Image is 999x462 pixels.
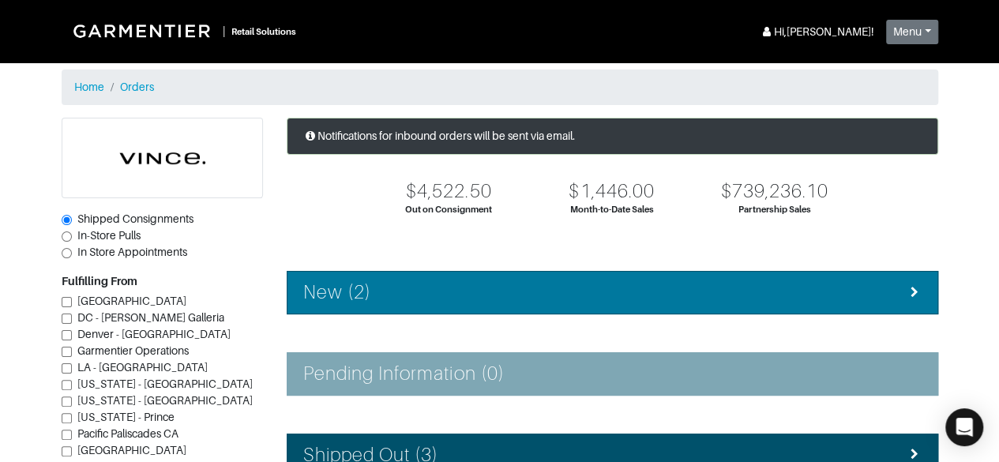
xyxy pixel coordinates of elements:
button: Menu [886,20,938,44]
div: Partnership Sales [738,203,810,216]
span: Garmentier Operations [77,344,189,357]
img: cyAkLTq7csKWtL9WARqkkVaF.png [62,118,262,197]
small: Retail Solutions [231,27,296,36]
span: [GEOGRAPHIC_DATA] [77,295,186,307]
input: DC - [PERSON_NAME] Galleria [62,314,72,324]
span: Denver - [GEOGRAPHIC_DATA] [77,328,231,340]
div: Notifications for inbound orders will be sent via email. [287,118,938,155]
input: Denver - [GEOGRAPHIC_DATA] [62,330,72,340]
div: | [223,23,225,39]
div: $739,236.10 [720,180,828,203]
input: Pacific Paliscades CA [62,430,72,440]
span: [US_STATE] - [GEOGRAPHIC_DATA] [77,377,253,390]
span: [US_STATE] - [GEOGRAPHIC_DATA] [77,394,253,407]
input: Shipped Consignments [62,215,72,225]
span: [US_STATE] - Prince [77,411,175,423]
a: Home [74,81,104,93]
input: [GEOGRAPHIC_DATA] [62,446,72,456]
input: Garmentier Operations [62,347,72,357]
div: Month-to-Date Sales [570,203,654,216]
a: Orders [120,81,154,93]
div: $4,522.50 [406,180,491,203]
input: [US_STATE] - [GEOGRAPHIC_DATA] [62,380,72,390]
span: Shipped Consignments [77,212,193,225]
div: Hi, [PERSON_NAME] ! [760,24,873,40]
h4: New (2) [303,281,371,304]
h4: Pending Information (0) [303,362,505,385]
input: [GEOGRAPHIC_DATA] [62,297,72,307]
span: DC - [PERSON_NAME] Galleria [77,311,224,324]
div: $1,446.00 [569,180,654,203]
span: LA - [GEOGRAPHIC_DATA] [77,361,208,374]
div: Out on Consignment [405,203,492,216]
span: In Store Appointments [77,246,187,258]
div: Open Intercom Messenger [945,408,983,446]
input: [US_STATE] - Prince [62,413,72,423]
span: Pacific Paliscades CA [77,427,178,440]
span: [GEOGRAPHIC_DATA] [77,444,186,456]
input: In Store Appointments [62,248,72,258]
input: [US_STATE] - [GEOGRAPHIC_DATA] [62,396,72,407]
input: In-Store Pulls [62,231,72,242]
a: |Retail Solutions [62,13,302,49]
nav: breadcrumb [62,69,938,105]
span: In-Store Pulls [77,229,141,242]
label: Fulfilling From [62,273,137,290]
input: LA - [GEOGRAPHIC_DATA] [62,363,72,374]
img: Garmentier [65,16,223,46]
